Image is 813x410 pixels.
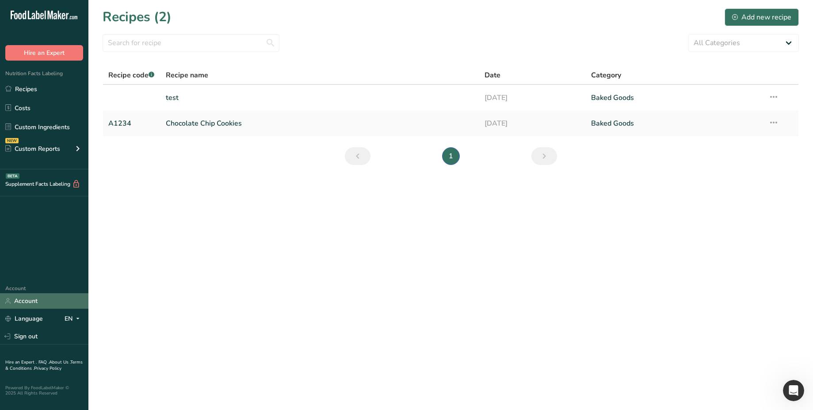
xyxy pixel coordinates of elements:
a: Baked Goods [591,88,758,107]
div: BETA [6,173,19,179]
h1: Recipes (2) [103,7,172,27]
a: Language [5,311,43,326]
span: Recipe name [166,70,208,80]
a: test [166,88,474,107]
iframe: Intercom live chat [783,380,804,401]
span: Recipe code [108,70,154,80]
a: [DATE] [485,88,580,107]
div: EN [65,314,83,324]
a: Hire an Expert . [5,359,37,365]
a: Next page [531,147,557,165]
a: [DATE] [485,114,580,133]
a: Privacy Policy [34,365,61,372]
a: About Us . [49,359,70,365]
a: Terms & Conditions . [5,359,83,372]
button: Add new recipe [725,8,799,26]
a: Previous page [345,147,370,165]
span: Date [485,70,500,80]
a: Baked Goods [591,114,758,133]
div: Add new recipe [732,12,791,23]
div: Custom Reports [5,144,60,153]
a: A1234 [108,114,155,133]
span: Category [591,70,621,80]
div: NEW [5,138,19,143]
div: Powered By FoodLabelMaker © 2025 All Rights Reserved [5,385,83,396]
button: Hire an Expert [5,45,83,61]
a: FAQ . [38,359,49,365]
input: Search for recipe [103,34,279,52]
a: Chocolate Chip Cookies [166,114,474,133]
